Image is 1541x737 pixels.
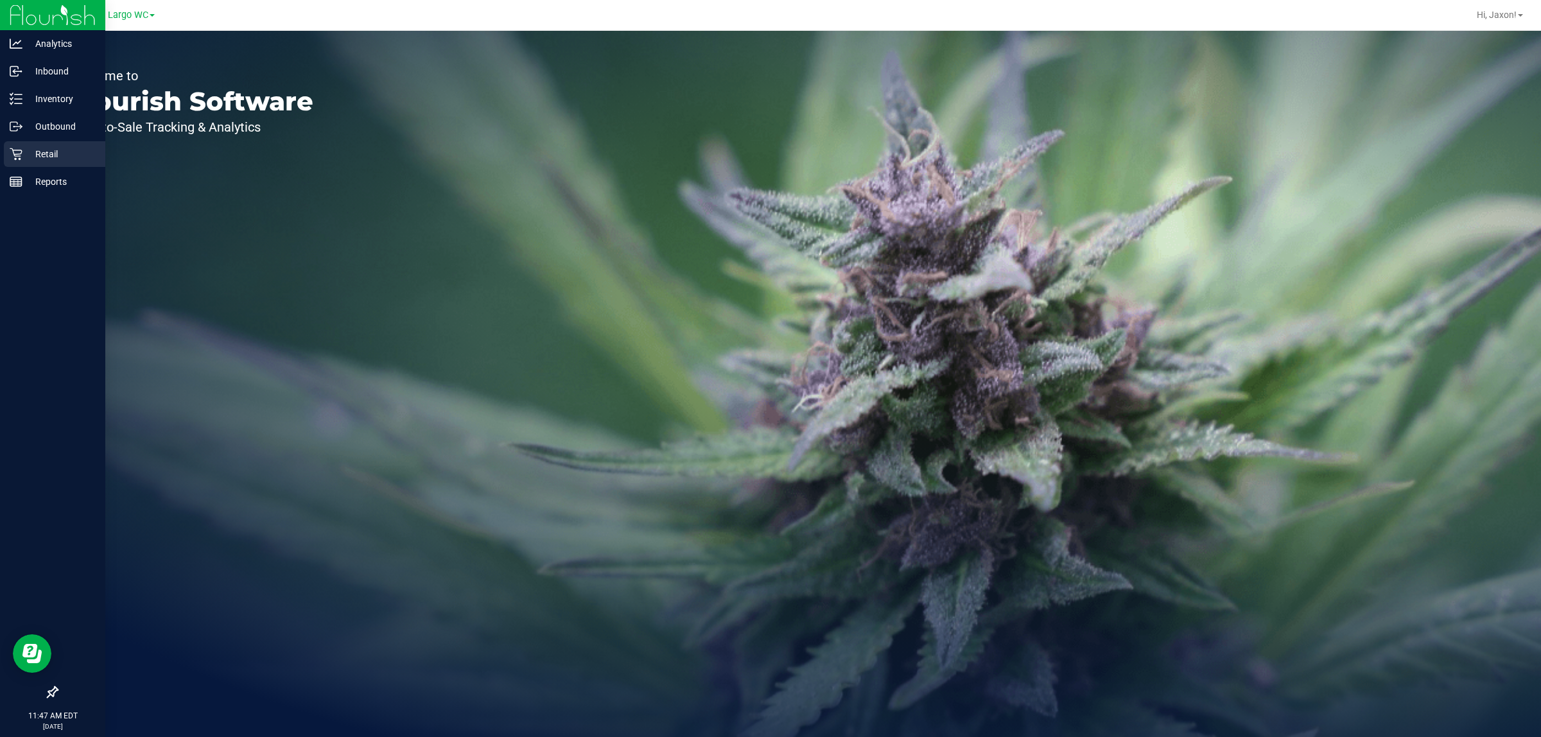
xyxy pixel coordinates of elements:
inline-svg: Reports [10,175,22,188]
inline-svg: Analytics [10,37,22,50]
p: Outbound [22,119,100,134]
p: Inbound [22,64,100,79]
p: Retail [22,146,100,162]
p: Flourish Software [69,89,313,114]
inline-svg: Retail [10,148,22,160]
span: Hi, Jaxon! [1477,10,1517,20]
p: Seed-to-Sale Tracking & Analytics [69,121,313,134]
p: Reports [22,174,100,189]
p: Analytics [22,36,100,51]
inline-svg: Inventory [10,92,22,105]
p: 11:47 AM EDT [6,710,100,722]
inline-svg: Inbound [10,65,22,78]
inline-svg: Outbound [10,120,22,133]
p: Inventory [22,91,100,107]
iframe: Resource center [13,634,51,673]
p: Welcome to [69,69,313,82]
p: [DATE] [6,722,100,731]
span: Largo WC [108,10,148,21]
